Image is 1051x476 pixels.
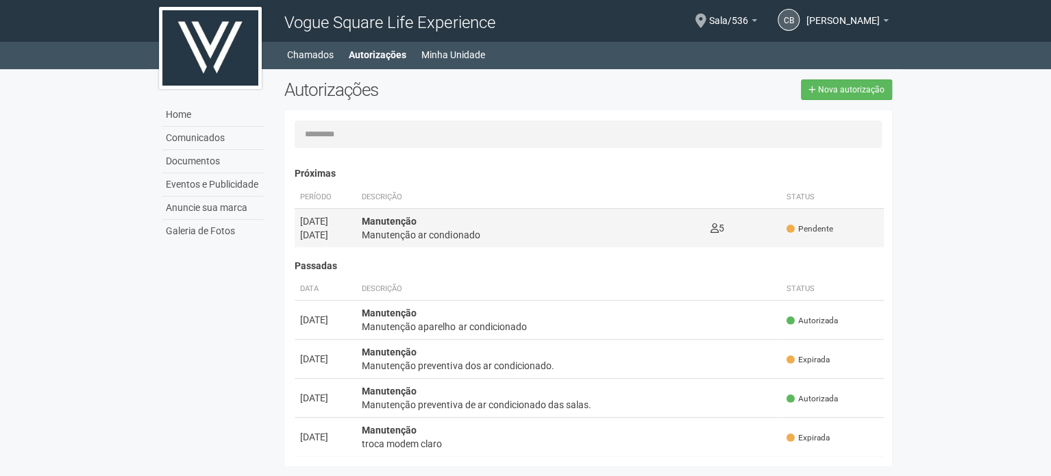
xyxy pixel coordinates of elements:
span: Autorizada [787,393,838,405]
h4: Próximas [295,168,884,179]
div: Manutenção aparelho ar condicionado [362,320,776,334]
span: Nova autorização [818,85,885,95]
div: [DATE] [300,228,351,242]
div: Manutenção preventiva de ar condicionado das salas. [362,398,776,412]
div: Manutenção ar condionado [362,228,700,242]
div: [DATE] [300,214,351,228]
span: 5 [710,223,724,234]
h2: Autorizações [284,79,578,100]
a: Eventos e Publicidade [162,173,264,197]
th: Período [295,186,356,209]
span: Expirada [787,354,830,366]
th: Status [781,186,884,209]
a: Home [162,103,264,127]
th: Status [781,278,884,301]
strong: Manutenção [362,386,417,397]
th: Data [295,278,356,301]
a: Comunicados [162,127,264,150]
a: Minha Unidade [421,45,485,64]
a: Chamados [287,45,334,64]
div: [DATE] [300,391,351,405]
span: Pendente [787,223,833,235]
a: [PERSON_NAME] [806,17,889,28]
img: logo.jpg [159,7,262,89]
span: Cláudia Barcellos [806,2,880,26]
strong: Manutenção [362,425,417,436]
strong: Manutenção [362,216,417,227]
span: Autorizada [787,315,838,327]
a: Sala/536 [709,17,757,28]
strong: Manutenção [362,308,417,318]
a: CB [778,9,800,31]
span: Expirada [787,432,830,444]
th: Descrição [356,186,705,209]
div: [DATE] [300,313,351,327]
span: Sala/536 [709,2,748,26]
strong: Manutenção [362,347,417,358]
th: Descrição [356,278,781,301]
div: [DATE] [300,352,351,366]
div: troca modem claro [362,437,776,451]
div: Manutenção preventiva dos ar condicionado. [362,359,776,373]
span: Vogue Square Life Experience [284,13,495,32]
a: Galeria de Fotos [162,220,264,242]
a: Autorizações [349,45,406,64]
div: [DATE] [300,430,351,444]
a: Nova autorização [801,79,892,100]
h4: Passadas [295,261,884,271]
a: Documentos [162,150,264,173]
a: Anuncie sua marca [162,197,264,220]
